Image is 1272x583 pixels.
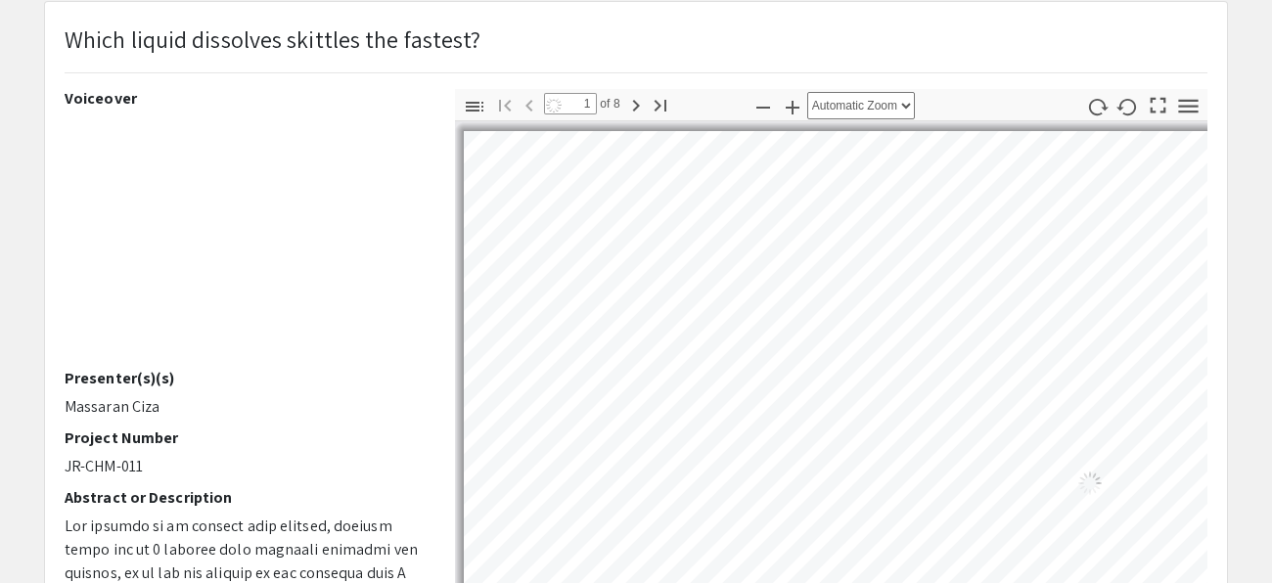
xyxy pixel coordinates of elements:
[513,90,546,118] button: Previous Page
[1189,495,1257,568] iframe: Chat
[619,90,653,118] button: Next Page
[65,369,426,387] h2: Presenter(s)(s)
[1081,92,1114,120] button: Rotate Clockwise
[807,92,915,119] select: Zoom
[65,488,426,507] h2: Abstract or Description
[1172,92,1205,120] button: Tools
[747,92,780,120] button: Zoom Out
[65,455,426,478] p: JR-CHM-011
[544,93,597,114] input: Page
[488,90,522,118] button: Go to First Page
[644,90,677,118] button: Go to Last Page
[597,93,620,114] span: of 8
[65,395,426,419] p: Massaran Ciza
[458,92,491,120] button: Toggle Sidebar
[1112,92,1145,120] button: Rotate Counterclockwise
[65,428,426,447] h2: Project Number
[65,22,480,57] p: Which liquid dissolves skittles the fastest?
[65,89,426,108] h2: Voiceover
[1142,89,1175,117] button: Switch to Presentation Mode
[776,92,809,120] button: Zoom In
